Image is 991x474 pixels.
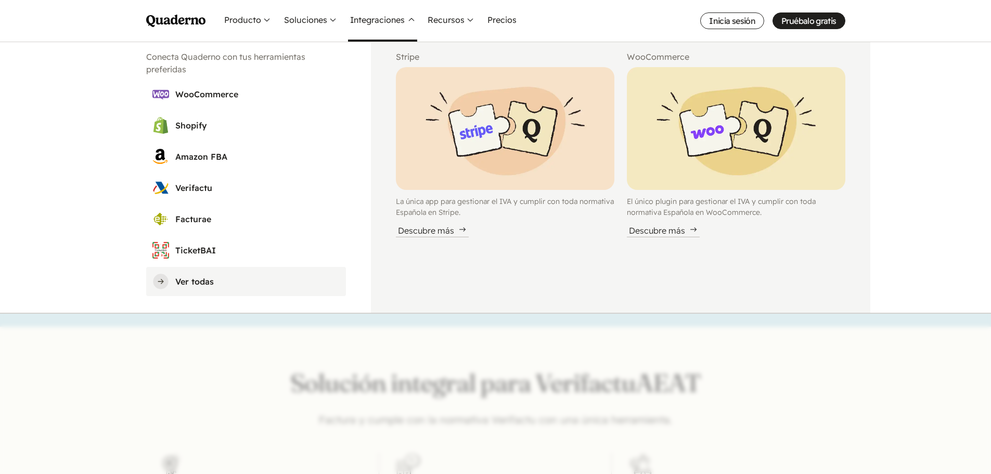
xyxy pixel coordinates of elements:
a: Pieces of a puzzle with Stripe and Quaderno logosLa única app para gestionar el IVA y cumplir con... [396,67,614,237]
a: Amazon FBA [146,142,346,171]
div: Descubre más [627,224,700,237]
img: Pieces of a puzzle with Stripe and Quaderno logos [396,67,614,190]
a: Verifactu [146,173,346,202]
a: Inicia sesión [700,12,764,29]
h2: Conecta Quaderno con tus herramientas preferidas [146,50,346,75]
a: WooCommerce [146,80,346,109]
a: Facturae [146,204,346,234]
h3: WooCommerce [175,88,340,100]
a: TicketBAI [146,236,346,265]
h2: Stripe [396,50,614,63]
p: El único plugin para gestionar el IVA y cumplir con toda normativa Española en WooCommerce. [627,196,845,218]
img: Pieces of a puzzle with WooCommerce and Quaderno logos [627,67,845,190]
h2: WooCommerce [627,50,845,63]
a: Pieces of a puzzle with WooCommerce and Quaderno logosEl único plugin para gestionar el IVA y cum... [627,67,845,237]
h3: TicketBAI [175,244,340,257]
div: Descubre más [396,224,469,237]
a: Shopify [146,111,346,140]
a: Pruébalo gratis [773,12,845,29]
h3: Verifactu [175,182,340,194]
h3: Shopify [175,119,340,132]
h3: Amazon FBA [175,150,340,163]
p: La única app para gestionar el IVA y cumplir con toda normativa Española en Stripe. [396,196,614,218]
h3: Ver todas [175,275,340,288]
h3: Facturae [175,213,340,225]
a: Ver todas [146,267,346,296]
